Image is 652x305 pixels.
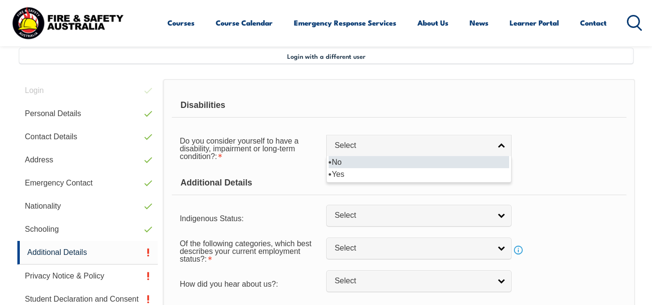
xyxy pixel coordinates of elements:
a: News [470,11,488,34]
a: Privacy Notice & Policy [17,265,158,288]
div: Of the following categories, which best describes your current employment status? is required. [172,233,326,267]
span: Select [334,211,491,221]
a: Emergency Contact [17,172,158,195]
a: Course Calendar [216,11,273,34]
a: Additional Details [17,241,158,265]
li: No [329,156,509,168]
div: Additional Details [172,171,626,195]
span: Do you consider yourself to have a disability, impairment or long-term condition?: [180,137,298,160]
a: Nationality [17,195,158,218]
li: Yes [329,168,509,180]
span: Select [334,276,491,286]
span: Indigenous Status: [180,214,244,223]
a: Emergency Response Services [294,11,396,34]
a: Courses [167,11,194,34]
div: Disabilities [172,93,626,118]
span: Login with a different user [287,52,365,60]
a: Contact Details [17,125,158,148]
a: Personal Details [17,102,158,125]
a: Info [512,243,525,257]
span: How did you hear about us?: [180,280,278,288]
span: Select [334,141,491,151]
div: Do you consider yourself to have a disability, impairment or long-term condition? is required. [172,131,326,165]
a: Address [17,148,158,172]
span: Of the following categories, which best describes your current employment status?: [180,239,311,263]
a: Contact [580,11,607,34]
span: Select [334,243,491,253]
a: About Us [417,11,448,34]
a: Learner Portal [510,11,559,34]
a: Schooling [17,218,158,241]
